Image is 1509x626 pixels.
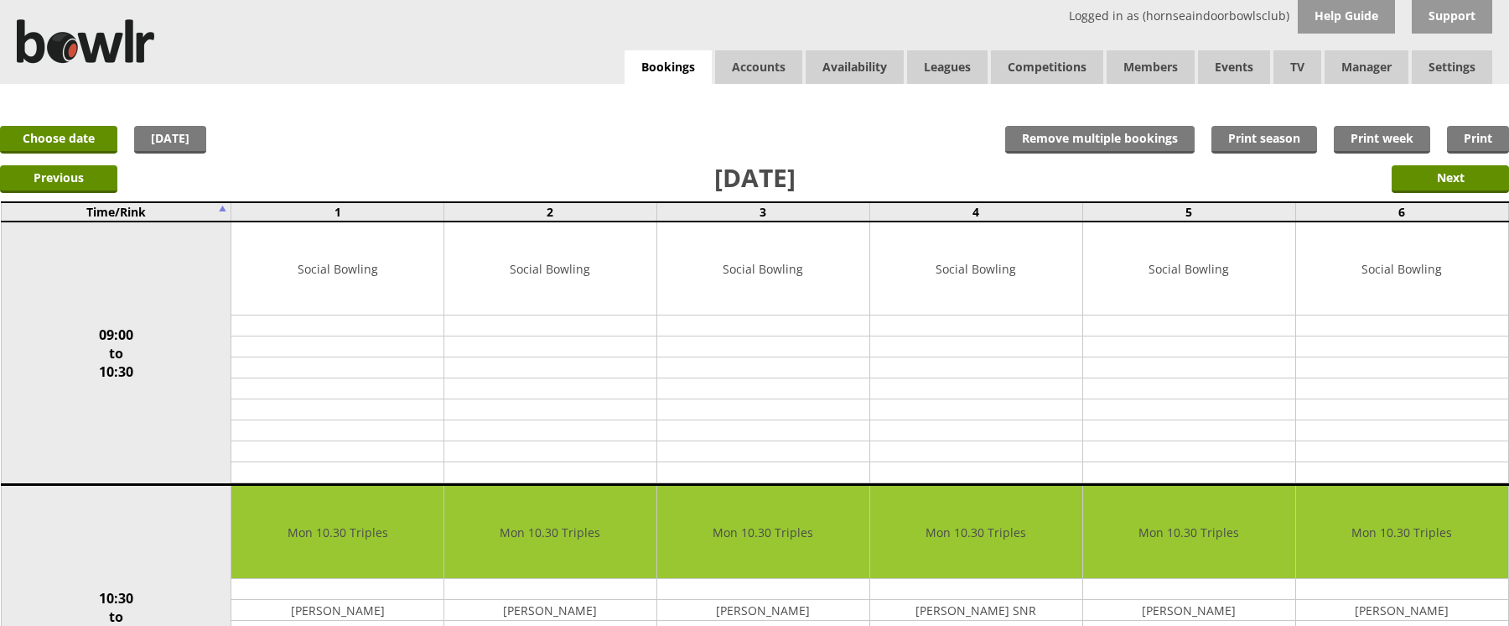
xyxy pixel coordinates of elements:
td: Mon 10.30 Triples [444,486,656,579]
span: Manager [1325,50,1408,84]
a: Availability [806,50,904,84]
td: 09:00 to 10:30 [1,222,231,485]
td: 6 [1295,202,1508,222]
td: [PERSON_NAME] SNR [870,600,1082,621]
span: TV [1273,50,1321,84]
span: Settings [1412,50,1492,84]
td: [PERSON_NAME] [657,600,869,621]
a: Print [1447,126,1509,154]
a: Events [1198,50,1270,84]
td: Social Bowling [1083,222,1295,316]
a: Print week [1334,126,1430,154]
td: 4 [869,202,1082,222]
td: 1 [231,202,444,222]
td: Mon 10.30 Triples [657,486,869,579]
a: [DATE] [134,126,206,154]
span: Members [1107,50,1195,84]
td: Social Bowling [231,222,443,316]
td: 3 [656,202,869,222]
td: Mon 10.30 Triples [1296,486,1508,579]
a: Bookings [625,50,712,85]
td: Social Bowling [870,222,1082,316]
span: Accounts [715,50,802,84]
td: Time/Rink [1,202,231,222]
td: 2 [444,202,657,222]
td: Mon 10.30 Triples [870,486,1082,579]
a: Print season [1211,126,1317,154]
td: Social Bowling [1296,222,1508,316]
td: [PERSON_NAME] [1083,600,1295,621]
td: [PERSON_NAME] [1296,600,1508,621]
a: Leagues [907,50,988,84]
input: Remove multiple bookings [1005,126,1195,154]
input: Next [1392,165,1509,193]
td: Mon 10.30 Triples [231,486,443,579]
a: Competitions [991,50,1103,84]
td: Social Bowling [657,222,869,316]
td: Social Bowling [444,222,656,316]
td: Mon 10.30 Triples [1083,486,1295,579]
td: [PERSON_NAME] [444,600,656,621]
td: [PERSON_NAME] [231,600,443,621]
td: 5 [1082,202,1295,222]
